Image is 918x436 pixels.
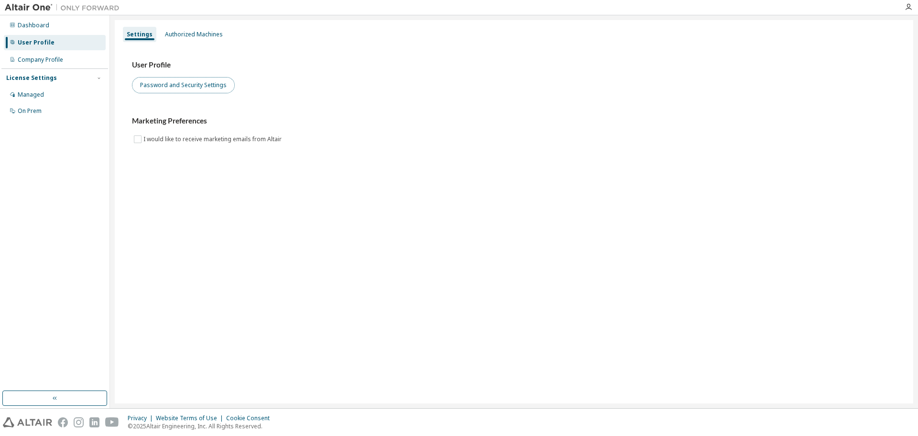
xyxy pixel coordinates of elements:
div: Company Profile [18,56,63,64]
label: I would like to receive marketing emails from Altair [143,134,284,145]
img: youtube.svg [105,417,119,427]
div: Managed [18,91,44,99]
img: facebook.svg [58,417,68,427]
h3: User Profile [132,60,896,70]
button: Password and Security Settings [132,77,235,93]
div: Privacy [128,414,156,422]
div: Website Terms of Use [156,414,226,422]
p: © 2025 Altair Engineering, Inc. All Rights Reserved. [128,422,275,430]
div: Authorized Machines [165,31,223,38]
div: On Prem [18,107,42,115]
img: altair_logo.svg [3,417,52,427]
h3: Marketing Preferences [132,116,896,126]
img: linkedin.svg [89,417,99,427]
img: instagram.svg [74,417,84,427]
div: Cookie Consent [226,414,275,422]
div: User Profile [18,39,55,46]
img: Altair One [5,3,124,12]
div: Settings [127,31,153,38]
div: License Settings [6,74,57,82]
div: Dashboard [18,22,49,29]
